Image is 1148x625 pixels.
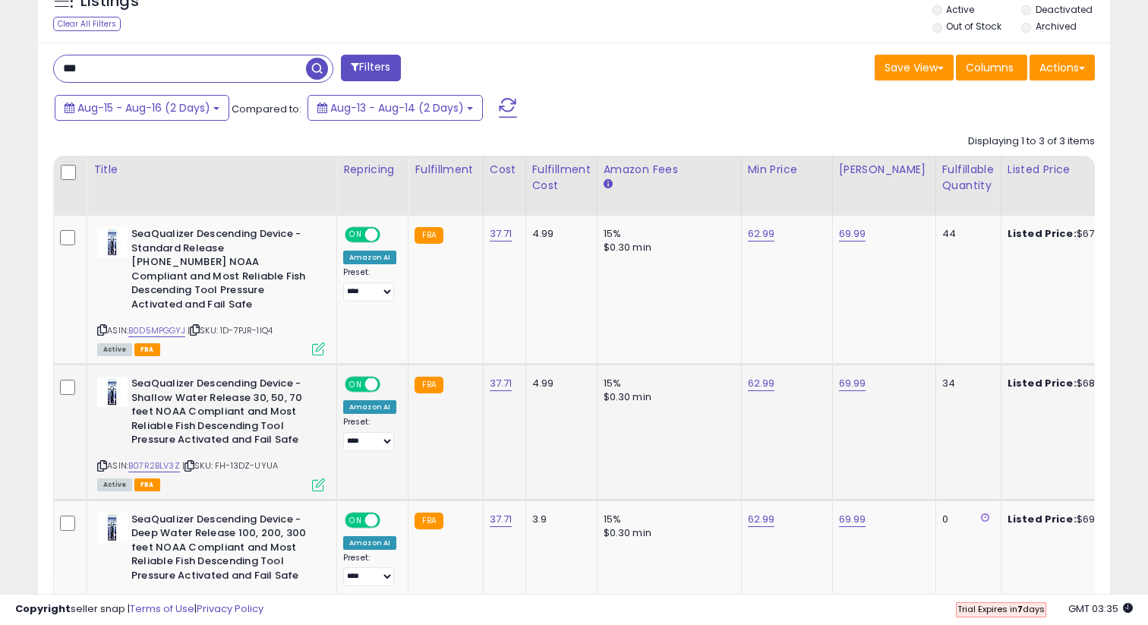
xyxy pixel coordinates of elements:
label: Archived [1036,20,1077,33]
div: Displaying 1 to 3 of 3 items [968,134,1095,149]
a: 69.99 [839,512,866,527]
span: ON [346,513,365,526]
span: 2025-08-17 03:35 GMT [1068,601,1133,616]
b: SeaQualizer Descending Device - Standard Release [PHONE_NUMBER] NOAA Compliant and Most Reliable ... [131,227,316,315]
div: 34 [942,377,989,390]
button: Actions [1030,55,1095,80]
span: FBA [134,343,160,356]
a: 37.71 [490,226,512,241]
a: Privacy Policy [197,601,263,616]
div: $0.30 min [604,241,730,254]
div: Listed Price [1008,162,1139,178]
label: Deactivated [1036,3,1093,16]
div: Fulfillment [415,162,476,178]
div: 0 [942,513,989,526]
div: Amazon AI [343,251,396,264]
div: 4.99 [532,227,585,241]
span: Columns [966,60,1014,75]
span: Aug-15 - Aug-16 (2 Days) [77,100,210,115]
div: Amazon Fees [604,162,735,178]
img: 41prJRuCinL._SL40_.jpg [97,377,128,407]
div: [PERSON_NAME] [839,162,929,178]
span: OFF [378,229,402,241]
div: 4.99 [532,377,585,390]
span: All listings currently available for purchase on Amazon [97,343,132,356]
img: 41pT2SklVLL._SL40_.jpg [97,513,128,543]
div: $67.39 [1008,227,1134,241]
a: 69.99 [839,226,866,241]
span: Aug-13 - Aug-14 (2 Days) [330,100,464,115]
a: 62.99 [748,376,775,391]
div: Cost [490,162,519,178]
a: 62.99 [748,512,775,527]
b: SeaQualizer Descending Device - Shallow Water Release 30, 50, 70 feet NOAA Compliant and Most Rel... [131,377,316,451]
div: seller snap | | [15,602,263,617]
span: ON [346,378,365,391]
a: 62.99 [748,226,775,241]
div: Fulfillment Cost [532,162,591,194]
div: Preset: [343,417,396,451]
span: Compared to: [232,102,301,116]
div: Fulfillable Quantity [942,162,995,194]
div: $68.03 [1008,377,1134,390]
div: $0.30 min [604,390,730,404]
div: 44 [942,227,989,241]
strong: Copyright [15,601,71,616]
div: Preset: [343,267,396,301]
div: 3.9 [532,513,585,526]
button: Aug-13 - Aug-14 (2 Days) [307,95,483,121]
img: 41I8MzXVmzL._SL40_.jpg [97,227,128,257]
small: Amazon Fees. [604,178,613,191]
span: Trial Expires in days [957,603,1045,615]
div: Min Price [748,162,826,178]
div: Clear All Filters [53,17,121,31]
div: 15% [604,227,730,241]
button: Filters [341,55,400,81]
span: FBA [134,478,160,491]
label: Out of Stock [946,20,1001,33]
b: Listed Price: [1008,512,1077,526]
button: Save View [875,55,954,80]
div: Preset: [343,553,396,587]
a: 37.71 [490,512,512,527]
span: ON [346,229,365,241]
div: 15% [604,513,730,526]
div: Amazon AI [343,536,396,550]
span: OFF [378,513,402,526]
a: 69.99 [839,376,866,391]
span: | SKU: 1D-7PJR-1IQ4 [188,324,273,336]
span: All listings currently available for purchase on Amazon [97,478,132,491]
div: Repricing [343,162,402,178]
small: FBA [415,377,443,393]
div: $0.30 min [604,526,730,540]
small: FBA [415,513,443,529]
a: Terms of Use [130,601,194,616]
div: 15% [604,377,730,390]
b: Listed Price: [1008,376,1077,390]
button: Columns [956,55,1027,80]
a: B07R2BLV3Z [128,459,180,472]
b: SeaQualizer Descending Device - Deep Water Release 100, 200, 300 feet NOAA Compliant and Most Rel... [131,513,316,587]
div: ASIN: [97,377,325,489]
div: ASIN: [97,227,325,354]
span: OFF [378,378,402,391]
small: FBA [415,227,443,244]
b: Listed Price: [1008,226,1077,241]
b: 7 [1017,603,1023,615]
a: B0D5MPGGYJ [128,324,185,337]
span: | SKU: FH-13DZ-UYUA [182,459,278,472]
div: Title [93,162,330,178]
div: $69.99 [1008,513,1134,526]
button: Aug-15 - Aug-16 (2 Days) [55,95,229,121]
div: Amazon AI [343,400,396,414]
a: 37.71 [490,376,512,391]
label: Active [946,3,974,16]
